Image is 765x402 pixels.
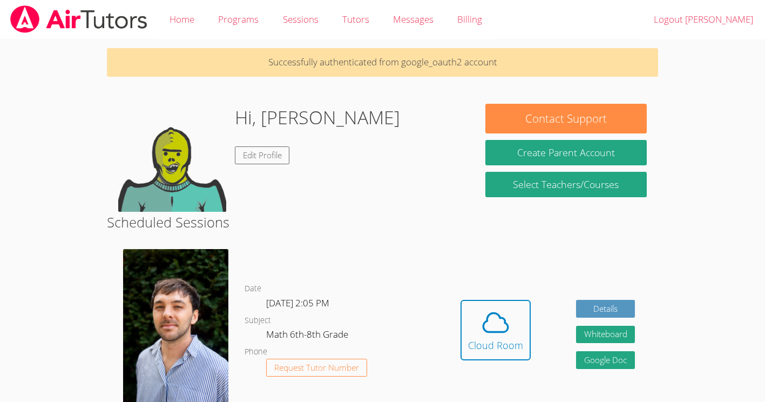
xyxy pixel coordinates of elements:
[118,104,226,212] img: default.png
[107,48,658,77] p: Successfully authenticated from google_oauth2 account
[274,364,359,372] span: Request Tutor Number
[235,104,400,131] h1: Hi, [PERSON_NAME]
[468,338,523,353] div: Cloud Room
[576,351,635,369] a: Google Doc
[485,104,647,133] button: Contact Support
[235,146,290,164] a: Edit Profile
[576,300,635,318] a: Details
[461,300,531,360] button: Cloud Room
[266,359,367,377] button: Request Tutor Number
[576,326,635,344] button: Whiteboard
[245,282,261,296] dt: Date
[107,212,658,232] h2: Scheduled Sessions
[485,172,647,197] a: Select Teachers/Courses
[245,345,267,359] dt: Phone
[266,297,329,309] span: [DATE] 2:05 PM
[245,314,271,327] dt: Subject
[266,327,350,345] dd: Math 6th-8th Grade
[485,140,647,165] button: Create Parent Account
[393,13,434,25] span: Messages
[9,5,148,33] img: airtutors_banner-c4298cdbf04f3fff15de1276eac7730deb9818008684d7c2e4769d2f7ddbe033.png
